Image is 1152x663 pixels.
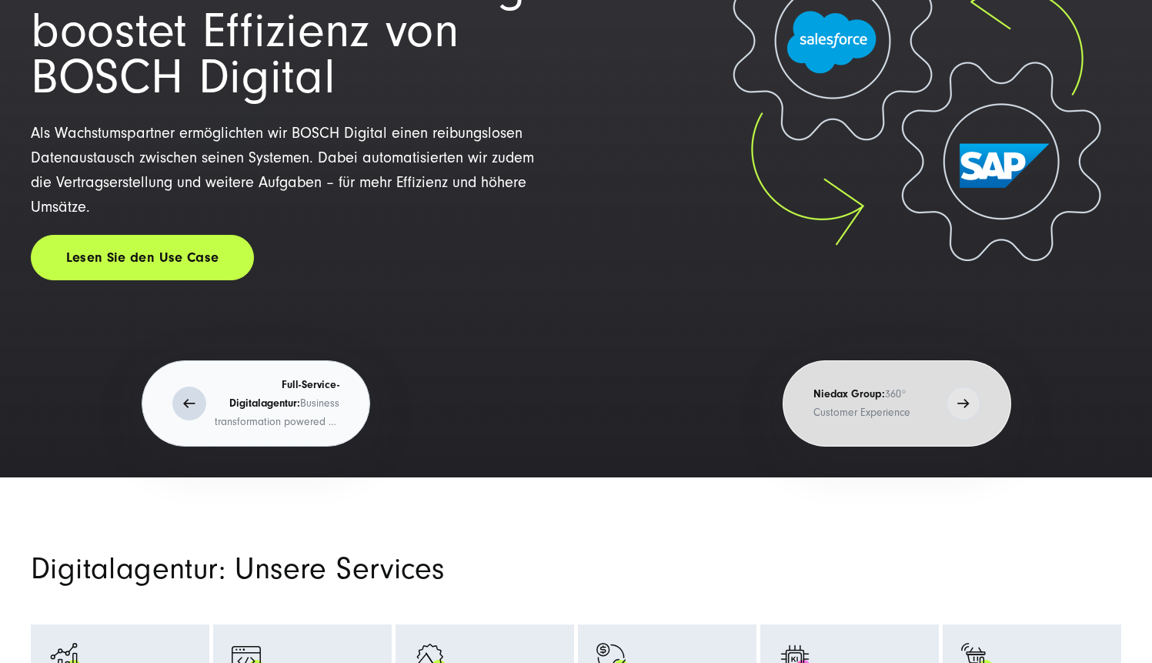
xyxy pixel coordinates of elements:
strong: Niedax Group: [813,388,885,400]
a: Lesen Sie den Use Case [31,235,254,280]
p: Business transformation powered by digital innovation [214,376,339,431]
p: Als Wachstumspartner ermöglichten wir BOSCH Digital einen reibungslosen Datenaustausch zwischen s... [31,121,554,219]
p: 360° Customer Experience [813,385,939,422]
strong: Full-Service-Digitalagentur: [229,379,339,410]
button: Niedax Group:360° Customer Experience [783,360,1011,447]
h2: Digitalagentur: Unsere Services [31,554,762,584]
button: Full-Service-Digitalagentur:Business transformation powered by digital innovation [142,360,370,447]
